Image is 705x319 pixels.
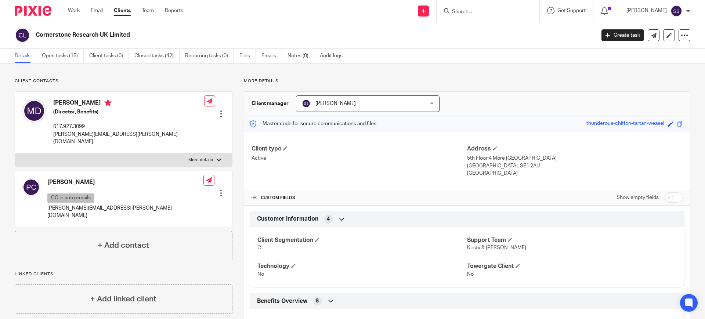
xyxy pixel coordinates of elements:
[53,99,204,108] h4: [PERSON_NAME]
[89,49,129,63] a: Client tasks (0)
[244,78,690,84] p: More details
[47,178,203,186] h4: [PERSON_NAME]
[257,215,318,223] span: Customer information
[15,28,30,43] img: svg%3E
[104,99,112,106] i: Primary
[91,7,103,14] a: Email
[327,215,330,223] span: 4
[601,29,644,41] a: Create task
[142,7,154,14] a: Team
[467,236,677,244] h4: Support Team
[451,9,517,15] input: Search
[617,194,659,201] label: Show empty fields
[257,272,264,277] span: No
[557,8,586,13] span: Get Support
[302,99,311,108] img: svg%3E
[316,297,319,305] span: 8
[98,240,149,251] h4: + Add contact
[185,49,234,63] a: Recurring tasks (0)
[315,101,356,106] span: [PERSON_NAME]
[250,120,376,127] p: Master code for secure communications and files
[467,145,683,153] h4: Address
[15,49,36,63] a: Details
[134,49,180,63] a: Closed tasks (42)
[114,7,131,14] a: Clients
[47,193,94,203] p: CC in auto emails
[90,293,156,305] h4: + Add linked client
[36,31,480,39] h2: Cornerstone Research UK Limited
[15,271,232,277] p: Linked clients
[261,49,282,63] a: Emails
[467,155,683,162] p: 5th Floor 4 More [GEOGRAPHIC_DATA]
[467,272,474,277] span: No
[467,245,526,250] span: Kirsty & [PERSON_NAME]
[239,49,256,63] a: Files
[257,245,261,250] span: C
[188,157,213,163] p: More details
[47,204,203,220] p: [PERSON_NAME][EMAIL_ADDRESS][PERSON_NAME][DOMAIN_NAME]
[15,6,51,16] img: Pixie
[257,262,467,270] h4: Technology
[288,49,314,63] a: Notes (0)
[22,99,46,123] img: svg%3E
[53,108,204,116] h5: (Director, Benefits)
[53,123,204,130] p: 617.927.3099
[252,155,467,162] p: Active
[165,7,183,14] a: Reports
[252,100,289,107] h3: Client manager
[626,7,667,14] p: [PERSON_NAME]
[252,195,467,201] h4: CUSTOM FIELDS
[68,7,80,14] a: Work
[320,49,348,63] a: Audit logs
[586,120,664,128] div: thunderous-chiffon-tartan-weasel
[670,5,682,17] img: svg%3E
[467,170,683,177] p: [GEOGRAPHIC_DATA]
[42,49,84,63] a: Open tasks (15)
[15,78,232,84] p: Client contacts
[467,262,677,270] h4: Towergate Client
[22,178,40,196] img: svg%3E
[257,236,467,244] h4: Client Segmentation
[53,131,204,146] p: [PERSON_NAME][EMAIL_ADDRESS][PERSON_NAME][DOMAIN_NAME]
[257,297,307,305] span: Benefits Overview
[252,145,467,153] h4: Client type
[467,162,683,170] p: [GEOGRAPHIC_DATA], SE1 2AU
